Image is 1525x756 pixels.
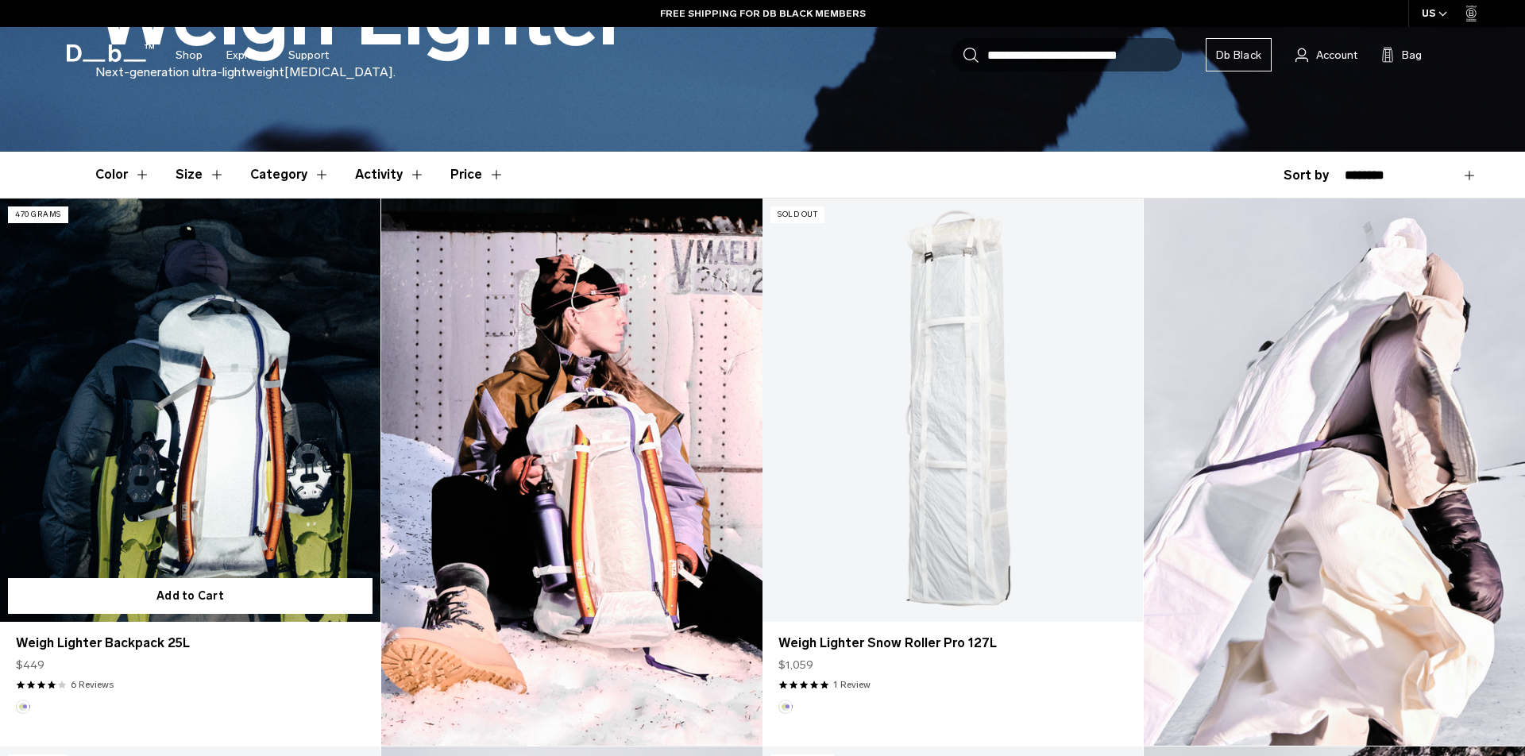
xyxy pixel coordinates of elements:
[1144,199,1525,746] img: Content block image
[16,700,30,714] button: Aurora
[250,152,330,198] button: Toggle Filter
[16,657,44,673] span: $449
[164,27,341,83] nav: Main Navigation
[355,152,425,198] button: Toggle Filter
[8,578,373,614] button: Add to Cart
[1402,47,1422,64] span: Bag
[660,6,866,21] a: FREE SHIPPING FOR DB BLACK MEMBERS
[16,634,365,653] a: Weigh Lighter Backpack 25L
[71,677,114,692] a: 6 reviews
[778,634,1127,653] a: Weigh Lighter Snow Roller Pro 127L
[176,152,225,198] button: Toggle Filter
[450,152,504,198] button: Toggle Price
[778,700,793,714] button: Aurora
[778,657,813,673] span: $1,059
[8,206,68,223] p: 470 grams
[762,199,1143,621] a: Weigh Lighter Snow Roller Pro 127L
[176,27,203,83] a: Shop
[770,206,824,223] p: Sold Out
[1206,38,1272,71] a: Db Black
[1295,45,1357,64] a: Account
[95,152,150,198] button: Toggle Filter
[288,27,329,83] a: Support
[226,27,264,83] a: Explore
[1381,45,1422,64] button: Bag
[833,677,871,692] a: 1 reviews
[1316,47,1357,64] span: Account
[381,199,762,746] img: Content block image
